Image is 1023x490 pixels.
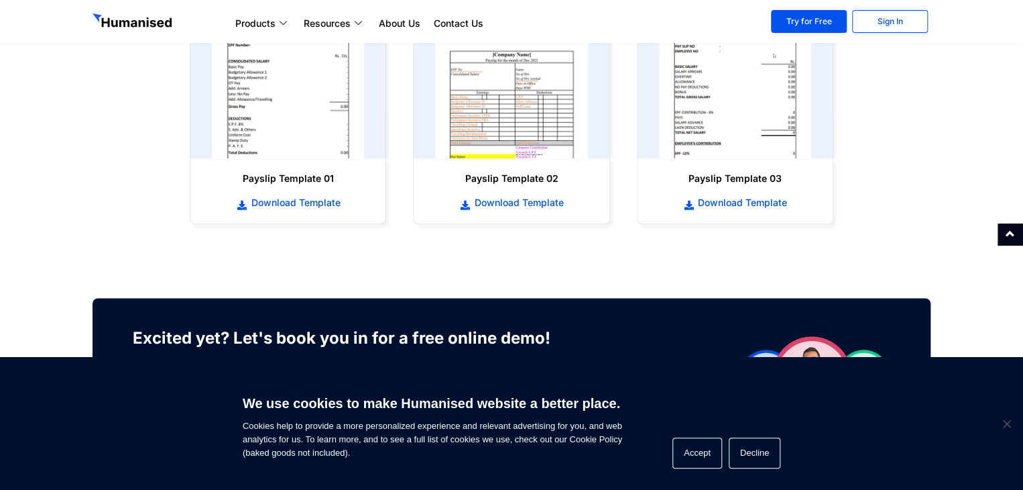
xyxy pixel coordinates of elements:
span: Download Template [247,196,340,209]
span: Download Template [471,196,564,209]
span: Decline [1000,417,1013,430]
h6: We use cookies to make Humanised website a better place. [243,394,622,413]
h6: Payslip Template 03 [651,172,819,185]
a: Resources [297,15,372,32]
span: Download Template [695,196,787,209]
h3: Excited yet? Let's book you in for a free online demo! [133,325,572,352]
a: Download Template [427,195,595,210]
a: Download Template [651,195,819,210]
a: Products [229,15,297,32]
button: Decline [729,438,780,469]
button: Accept [672,438,722,469]
a: Try for Free [771,10,847,33]
a: Download Template [204,195,372,210]
span: Cookies help to provide a more personalized experience and relevant advertising for you, and web ... [243,387,622,460]
a: Contact Us [427,15,490,32]
img: GetHumanised Logo [93,13,174,31]
a: About Us [372,15,427,32]
h6: Payslip Template 02 [427,172,595,185]
a: Sign In [852,10,928,33]
h6: Payslip Template 01 [204,172,372,185]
